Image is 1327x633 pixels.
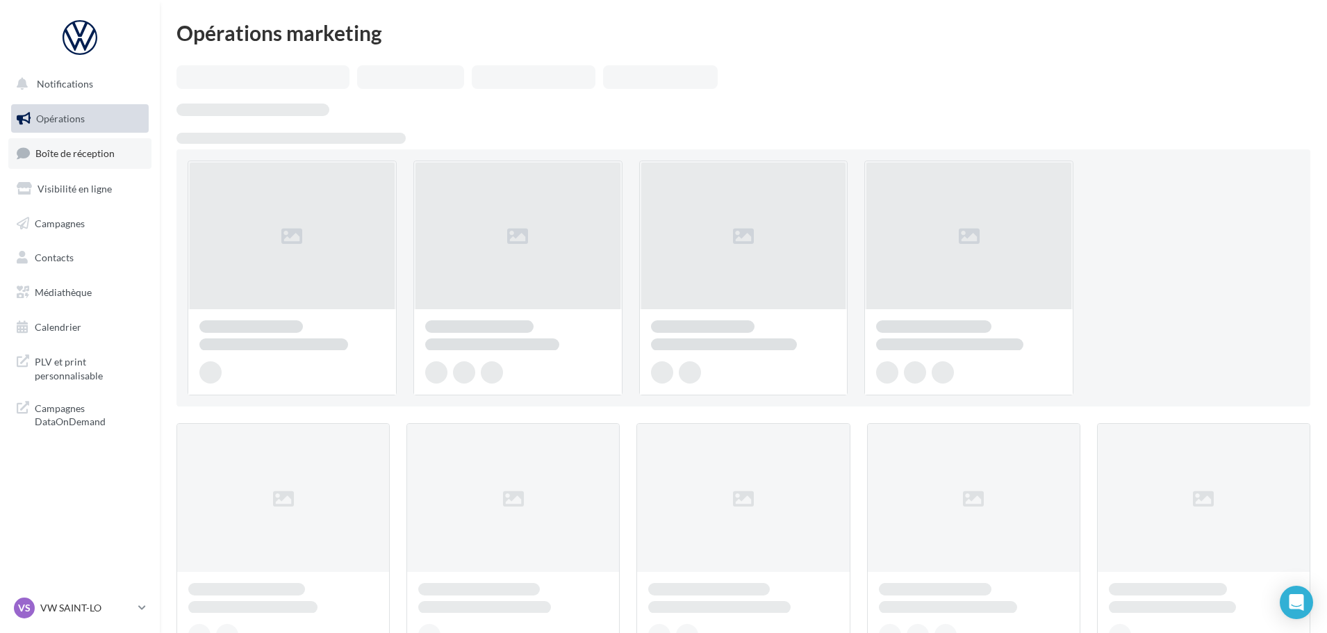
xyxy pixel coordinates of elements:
button: Notifications [8,69,146,99]
a: PLV et print personnalisable [8,347,151,388]
a: VS VW SAINT-LO [11,595,149,621]
a: Contacts [8,243,151,272]
p: VW SAINT-LO [40,601,133,615]
a: Visibilité en ligne [8,174,151,204]
a: Calendrier [8,313,151,342]
div: Opérations marketing [176,22,1310,43]
span: PLV et print personnalisable [35,352,143,382]
div: Open Intercom Messenger [1280,586,1313,619]
span: Campagnes [35,217,85,229]
span: VS [18,601,31,615]
span: Boîte de réception [35,147,115,159]
span: Médiathèque [35,286,92,298]
span: Contacts [35,252,74,263]
span: Visibilité en ligne [38,183,112,195]
a: Médiathèque [8,278,151,307]
a: Campagnes [8,209,151,238]
span: Opérations [36,113,85,124]
a: Opérations [8,104,151,133]
span: Campagnes DataOnDemand [35,399,143,429]
a: Boîte de réception [8,138,151,168]
span: Calendrier [35,321,81,333]
a: Campagnes DataOnDemand [8,393,151,434]
span: Notifications [37,78,93,90]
